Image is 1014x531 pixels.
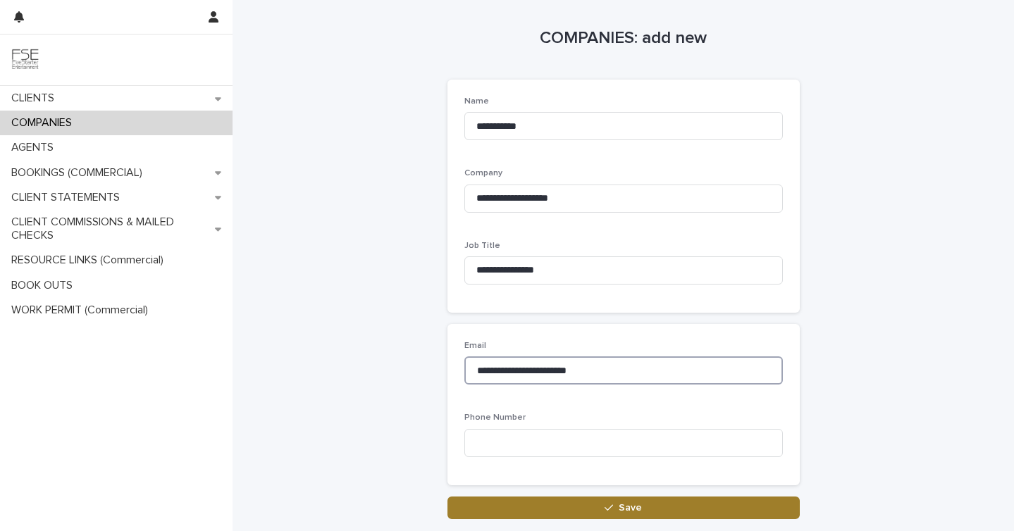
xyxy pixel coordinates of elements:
p: CLIENTS [6,92,66,105]
p: BOOK OUTS [6,279,84,292]
p: CLIENT STATEMENTS [6,191,131,204]
p: COMPANIES [6,116,83,130]
span: Job Title [464,242,500,250]
button: Save [447,496,800,519]
span: Phone Number [464,413,526,422]
p: CLIENT COMMISSIONS & MAILED CHECKS [6,215,215,242]
span: Email [464,342,486,350]
h1: COMPANIES: add new [447,28,800,49]
img: 9JgRvJ3ETPGCJDhvPVA5 [11,46,39,74]
p: RESOURCE LINKS (Commercial) [6,254,175,267]
p: WORK PERMIT (Commercial) [6,304,159,317]
span: Name [464,97,489,106]
span: Save [619,503,642,513]
p: AGENTS [6,141,65,154]
p: BOOKINGS (COMMERCIAL) [6,166,154,180]
span: Company [464,169,502,177]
